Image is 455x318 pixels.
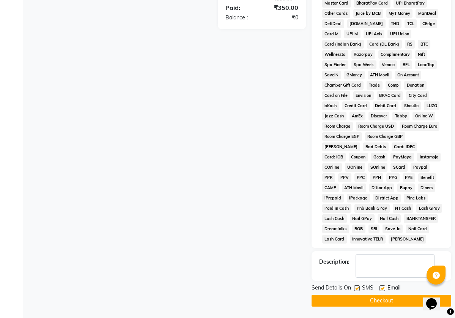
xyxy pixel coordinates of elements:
span: PPG [386,173,400,182]
span: Juice by MCB [353,9,383,18]
span: LUZO [424,101,439,110]
span: City Card [406,91,429,100]
span: Chamber Gift Card [322,81,364,90]
span: Dittor App [369,184,395,192]
span: On Account [395,71,421,79]
div: Description: [319,258,350,266]
span: PPN [370,173,383,182]
span: Pnb Bank GPay [354,204,390,213]
span: Nail GPay [350,214,375,223]
span: SOnline [368,163,388,172]
span: CAMP [322,184,339,192]
span: Card (DL Bank) [367,40,402,49]
span: Other Cards [322,9,350,18]
span: Diners [418,184,435,192]
span: UOnline [345,163,365,172]
span: SaveIN [322,71,341,79]
span: Trade [367,81,383,90]
span: BTC [418,40,430,49]
span: Lash Cash [322,214,347,223]
span: Credit Card [342,101,370,110]
span: UPI M [344,30,361,38]
span: SCard [390,163,408,172]
span: NT Cash [393,204,414,213]
span: Nail Cash [378,214,401,223]
iframe: chat widget [423,288,447,310]
span: TCL [405,19,417,28]
span: Complimentary [378,50,412,59]
span: Nail Card [406,225,429,233]
span: BOB [352,225,365,233]
span: AmEx [350,112,365,120]
span: Card on File [322,91,350,100]
span: Comp [386,81,401,90]
span: Coupon [349,153,368,161]
span: ATH Movil [368,71,392,79]
span: RS [405,40,415,49]
span: Rupay [397,184,415,192]
span: iPrepaid [322,194,344,203]
span: Room Charge [322,122,353,131]
span: Card: IOB [322,153,346,161]
span: [PERSON_NAME] [389,235,427,244]
span: Gcash [371,153,388,161]
span: Save-In [383,225,403,233]
span: Card: IDFC [392,142,417,151]
span: ATH Movil [342,184,366,192]
div: ₹350.00 [262,3,304,12]
span: Instamojo [417,153,441,161]
span: Send Details On [312,284,351,293]
span: COnline [322,163,342,172]
span: PPE [403,173,415,182]
div: ₹0 [262,14,304,22]
span: MyT Money [386,9,413,18]
span: Benefit [418,173,437,182]
span: Room Charge USD [356,122,397,131]
span: CEdge [420,19,437,28]
span: MariDeal [416,9,438,18]
span: [DOMAIN_NAME] [347,19,386,28]
span: Debit Card [373,101,399,110]
span: BFL [400,60,412,69]
span: Jazz Cash [322,112,346,120]
span: PPV [338,173,351,182]
span: Pine Labs [404,194,428,203]
span: BRAC Card [377,91,403,100]
span: PayMaya [390,153,414,161]
span: District App [373,194,401,203]
span: Shoutlo [401,101,421,110]
span: LoanTap [415,60,437,69]
span: Room Charge GBP [365,132,405,141]
span: Room Charge Euro [400,122,440,131]
span: Razorpay [351,50,375,59]
span: Room Charge EGP [322,132,362,141]
span: DefiDeal [322,19,344,28]
span: Spa Finder [322,60,348,69]
span: BANKTANSFER [404,214,438,223]
span: Venmo [379,60,397,69]
span: bKash [322,101,339,110]
span: Lash GPay [416,204,442,213]
span: Innovative TELR [350,235,386,244]
span: GMoney [344,71,365,79]
button: Checkout [312,295,451,307]
span: Tabby [392,112,409,120]
span: Wellnessta [322,50,348,59]
span: PPR [322,173,335,182]
span: Envision [353,91,374,100]
span: Lash Card [322,235,347,244]
span: [PERSON_NAME] [322,142,360,151]
span: Spa Week [351,60,376,69]
span: UPI Axis [364,30,385,38]
span: Paid in Cash [322,204,351,213]
span: Discover [368,112,390,120]
span: SBI [368,225,380,233]
span: PPC [354,173,367,182]
span: Dreamfolks [322,225,349,233]
span: Donation [404,81,427,90]
span: Card M [322,30,341,38]
span: Paypal [411,163,430,172]
span: iPackage [347,194,370,203]
span: Bad Debts [363,142,389,151]
span: Nift [415,50,427,59]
